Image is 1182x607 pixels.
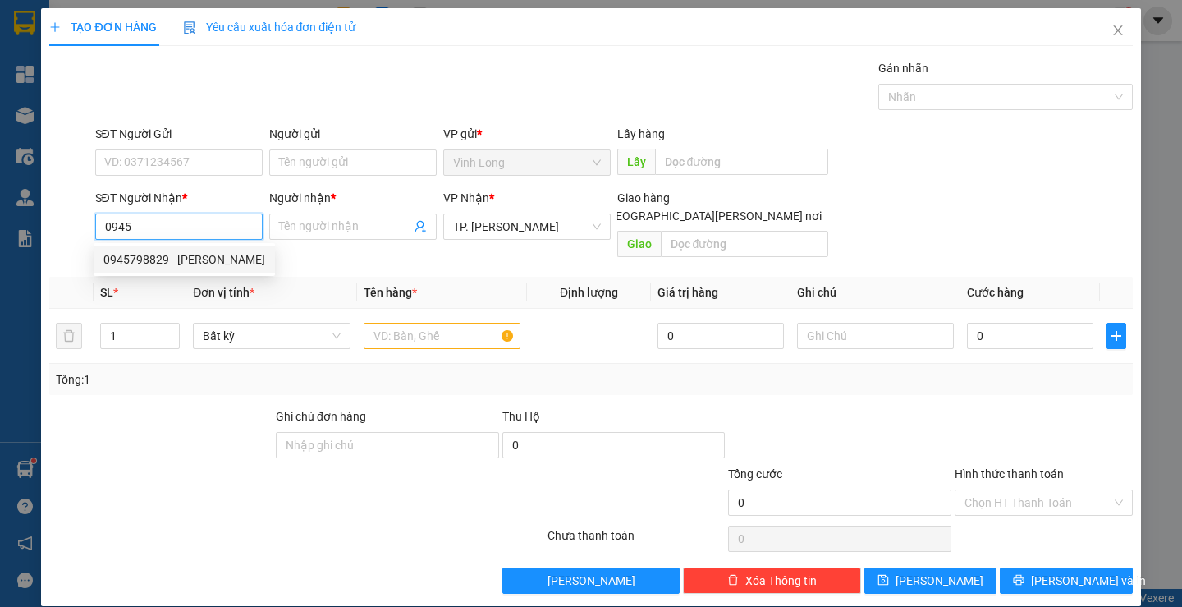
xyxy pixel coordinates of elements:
label: Ghi chú đơn hàng [276,410,366,423]
button: plus [1106,323,1126,349]
span: printer [1013,574,1024,587]
span: TẠO ĐƠN HÀNG [49,21,156,34]
span: Thu Hộ [502,410,540,423]
label: Hình thức thanh toán [955,467,1064,481]
input: Dọc đường [661,231,828,257]
div: VP gửi [443,125,611,143]
span: plus [49,21,61,33]
span: Đơn vị tính [193,286,254,299]
span: Tổng cước [728,467,782,481]
div: Tổng: 1 [56,370,457,389]
div: TP. [PERSON_NAME] [107,14,238,53]
span: plus [1107,329,1125,343]
div: 0945798829 - ANH PHƯỚC [94,246,275,273]
span: close [1111,24,1125,37]
span: TP. Hồ Chí Minh [453,214,601,239]
div: SĐT Người Nhận [95,189,263,207]
input: VD: Bàn, Ghế [364,323,520,349]
div: SĐT Người Gửi [95,125,263,143]
span: [PERSON_NAME] và In [1031,572,1146,590]
span: Tên hàng [364,286,417,299]
button: deleteXóa Thông tin [683,568,861,594]
label: Gán nhãn [878,62,928,75]
span: save [877,574,889,587]
div: Người nhận [269,189,437,207]
span: SL [100,286,113,299]
span: delete [727,574,739,587]
span: Vĩnh Long [453,150,601,175]
div: CHỊ MAI [107,53,238,73]
input: Ghi Chú [797,323,954,349]
button: save[PERSON_NAME] [864,568,996,594]
button: [PERSON_NAME] [502,568,680,594]
button: Close [1095,8,1141,54]
span: Nhận: [107,16,146,33]
span: [PERSON_NAME] [547,572,635,590]
div: Vĩnh Long [14,14,95,53]
span: Bất kỳ [203,324,340,348]
input: Ghi chú đơn hàng [276,432,499,458]
div: 0376812777 [107,73,238,96]
span: Lấy [617,149,655,175]
button: printer[PERSON_NAME] và In [1000,568,1132,594]
span: [PERSON_NAME] [896,572,983,590]
span: Yêu cầu xuất hóa đơn điện tử [183,21,356,34]
th: Ghi chú [790,277,960,309]
input: Dọc đường [655,149,828,175]
img: icon [183,21,196,34]
button: delete [56,323,82,349]
div: Chưa thanh toán [546,527,727,555]
input: 0 [657,323,784,349]
span: Cước hàng [967,286,1024,299]
div: Người gửi [269,125,437,143]
span: VP Nhận [443,191,489,205]
span: user-add [414,220,427,233]
span: Giao [617,231,661,257]
span: Giá trị hàng [657,286,718,299]
span: Giao hàng [617,191,670,205]
div: BÁN LẺ KHÔNG GIAO HÓA ĐƠN [14,53,95,132]
span: Lấy hàng [617,127,665,140]
span: [GEOGRAPHIC_DATA][PERSON_NAME] nơi [598,207,828,225]
div: 0945798829 - [PERSON_NAME] [103,251,265,269]
span: Định lượng [560,286,618,299]
span: Xóa Thông tin [745,572,817,590]
span: Gửi: [14,16,39,33]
